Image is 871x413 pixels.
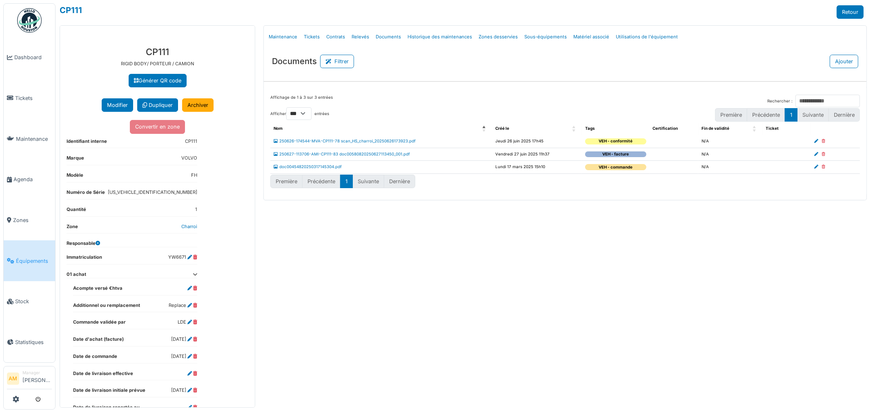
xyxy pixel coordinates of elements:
[22,370,52,376] div: Manager
[67,189,105,199] dt: Numéro de Série
[14,53,52,61] span: Dashboard
[482,122,487,135] span: Nom: Activate to invert sorting
[67,206,86,216] dt: Quantité
[475,27,521,47] a: Zones desservies
[270,95,333,107] div: Affichage de 1 à 3 sur 3 entrées
[495,126,509,131] span: Créé le
[265,27,301,47] a: Maintenance
[67,60,248,67] p: RIGID BODY/ PORTEUR / CAMION
[73,336,124,346] dt: Date d'achat (facture)
[15,298,52,305] span: Stock
[4,118,55,159] a: Maintenance
[22,370,52,387] li: [PERSON_NAME]
[698,148,762,161] td: N/A
[274,152,410,156] a: 250627-113706-AMI-CP111-83 doc00580820250627113450_001.pdf
[301,27,323,47] a: Tickets
[182,98,214,112] a: Archiver
[286,107,312,120] select: Afficherentrées
[17,8,42,33] img: Badge_color-CXgf-gQk.svg
[4,37,55,78] a: Dashboard
[191,172,197,179] dd: FH
[7,373,19,385] li: AM
[4,281,55,322] a: Stock
[73,285,123,295] dt: Acompte versé €htva
[171,353,197,360] dd: [DATE]
[585,126,595,131] span: Tags
[702,126,729,131] span: Fin de validité
[16,135,52,143] span: Maintenance
[67,240,100,247] dt: Responsable
[108,189,197,196] dd: [US_VEHICLE_IDENTIFICATION_NUMBER]
[7,370,52,389] a: AM Manager[PERSON_NAME]
[340,175,353,188] button: 1
[185,138,197,145] dd: CP111
[178,319,197,326] dd: LDE
[274,139,416,143] a: 250626-174544-MVA-CP111-78 scan_HS_charroi_20250626173923.pdf
[492,148,581,161] td: Vendredi 27 juin 2025 11h37
[320,55,354,68] button: Filtrer
[492,135,581,148] td: Jeudi 26 juin 2025 17h45
[171,336,197,343] dd: [DATE]
[181,155,197,162] dd: VOLVO
[830,55,858,68] button: Ajouter
[67,254,102,264] dt: Immatriculation
[60,5,82,15] a: CP111
[270,107,329,120] label: Afficher entrées
[4,322,55,363] a: Statistiques
[102,98,133,112] button: Modifier
[168,254,197,261] dd: YW6671
[181,224,197,229] a: Charroi
[270,175,415,188] nav: pagination
[4,240,55,281] a: Équipements
[372,27,404,47] a: Documents
[585,138,646,144] div: VEH - conformité
[715,108,860,122] nav: pagination
[169,302,197,309] dd: Replace
[766,126,779,131] span: Ticket
[4,200,55,241] a: Zones
[73,302,140,312] dt: Additionnel ou remplacement
[613,27,681,47] a: Utilisations de l'équipement
[13,175,52,183] span: Agenda
[13,216,52,224] span: Zones
[15,338,52,346] span: Statistiques
[67,271,197,278] dt: 01 achat
[272,56,317,66] h3: Documents
[67,172,83,182] dt: Modèle
[698,161,762,174] td: N/A
[570,27,613,47] a: Matériel associé
[785,108,797,122] button: 1
[585,151,646,158] div: VEH - facture
[73,387,145,397] dt: Date de livraison initiale prévue
[73,319,126,329] dt: Commande validée par
[837,5,864,19] a: Retour
[404,27,475,47] a: Historique des maintenances
[572,122,577,135] span: Créé le: Activate to sort
[753,122,757,135] span: Fin de validité: Activate to sort
[67,138,107,148] dt: Identifiant interne
[16,257,52,265] span: Équipements
[67,47,248,57] h3: CP111
[767,98,793,104] label: Rechercher :
[4,159,55,200] a: Agenda
[73,353,117,363] dt: Date de commande
[137,98,178,112] a: Dupliquer
[274,164,342,169] a: doc00454820250317145304.pdf
[195,206,197,213] dd: 1
[67,155,84,165] dt: Marque
[323,27,348,47] a: Contrats
[4,78,55,119] a: Tickets
[171,387,197,394] dd: [DATE]
[653,126,678,131] span: Certification
[274,126,283,131] span: Nom
[15,94,52,102] span: Tickets
[698,135,762,148] td: N/A
[73,370,133,380] dt: Date de livraison effective
[348,27,372,47] a: Relevés
[521,27,570,47] a: Sous-équipements
[585,164,646,170] div: VEH - commande
[129,74,187,87] a: Générer QR code
[492,161,581,174] td: Lundi 17 mars 2025 15h10
[67,223,78,233] dt: Zone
